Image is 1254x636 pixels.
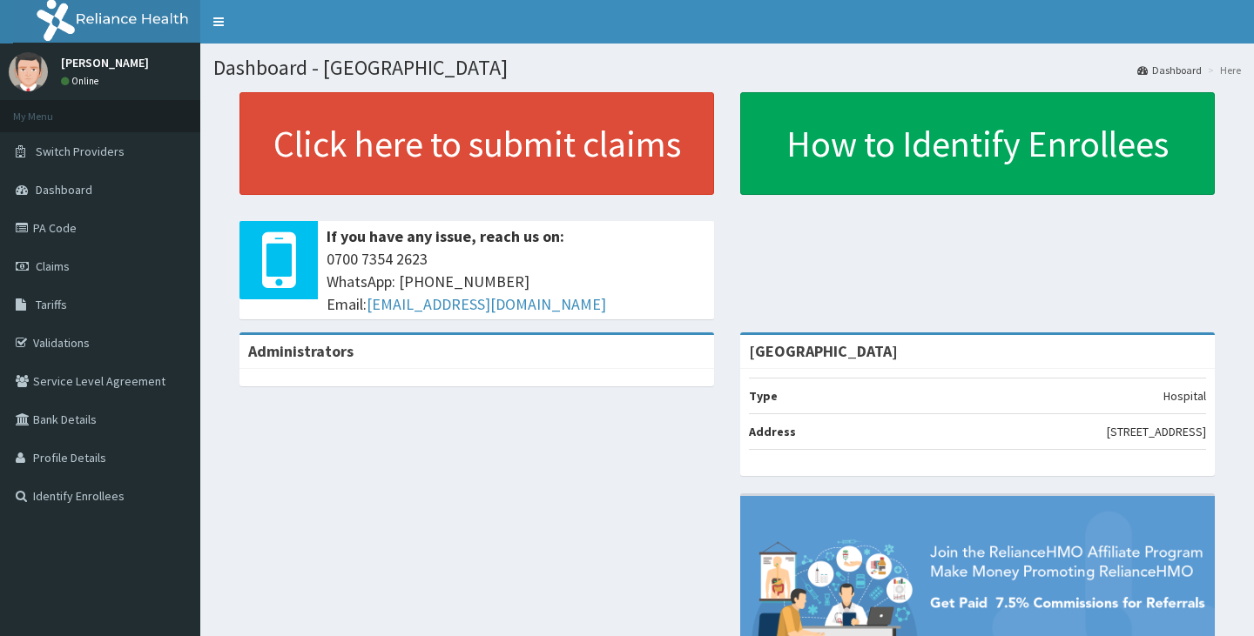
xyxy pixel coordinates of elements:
p: Hospital [1163,387,1206,405]
b: Administrators [248,341,354,361]
b: If you have any issue, reach us on: [327,226,564,246]
b: Address [749,424,796,439]
b: Type [749,388,778,404]
a: How to Identify Enrollees [740,92,1215,195]
img: User Image [9,52,48,91]
li: Here [1203,63,1241,77]
span: 0700 7354 2623 WhatsApp: [PHONE_NUMBER] Email: [327,248,705,315]
span: Switch Providers [36,144,125,159]
p: [STREET_ADDRESS] [1107,423,1206,440]
a: Dashboard [1137,63,1202,77]
strong: [GEOGRAPHIC_DATA] [749,341,898,361]
span: Tariffs [36,297,67,312]
h1: Dashboard - [GEOGRAPHIC_DATA] [213,57,1241,79]
span: Dashboard [36,182,92,197]
a: [EMAIL_ADDRESS][DOMAIN_NAME] [367,294,606,314]
span: Claims [36,258,70,274]
a: Online [61,75,103,87]
p: [PERSON_NAME] [61,57,149,69]
a: Click here to submit claims [239,92,714,195]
